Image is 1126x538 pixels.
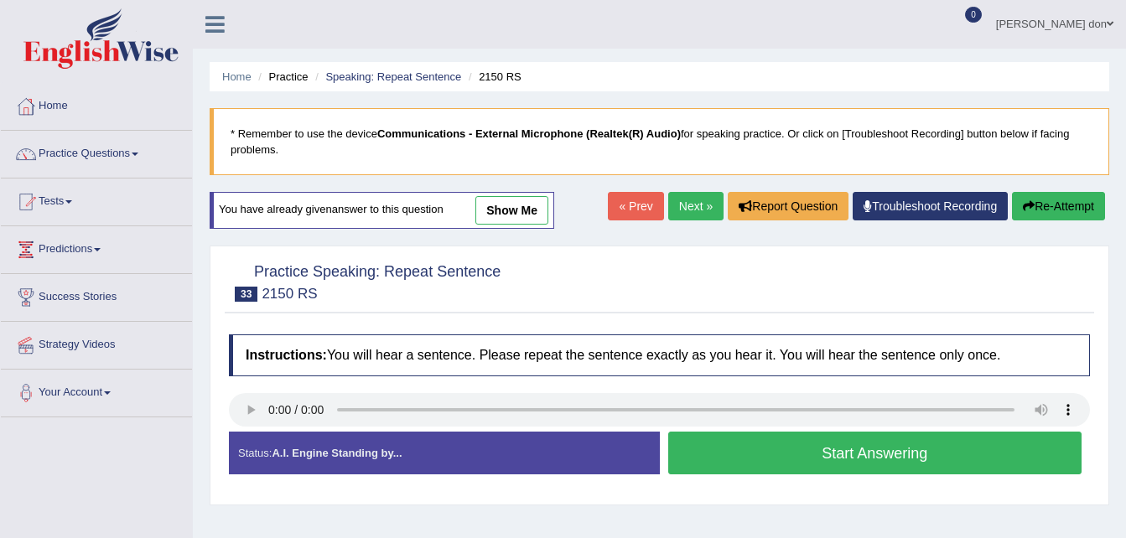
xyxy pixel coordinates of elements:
strong: A.I. Engine Standing by... [272,447,402,459]
a: Predictions [1,226,192,268]
b: Communications - External Microphone (Realtek(R) Audio) [377,127,681,140]
span: 33 [235,287,257,302]
div: Status: [229,432,660,474]
a: show me [475,196,548,225]
a: Success Stories [1,274,192,316]
span: 0 [965,7,982,23]
h4: You will hear a sentence. Please repeat the sentence exactly as you hear it. You will hear the se... [229,334,1090,376]
small: 2150 RS [262,286,317,302]
button: Report Question [728,192,848,220]
a: Speaking: Repeat Sentence [325,70,461,83]
h2: Practice Speaking: Repeat Sentence [229,260,501,302]
a: Home [1,83,192,125]
button: Start Answering [668,432,1082,474]
b: Instructions: [246,348,327,362]
blockquote: * Remember to use the device for speaking practice. Or click on [Troubleshoot Recording] button b... [210,108,1109,175]
a: Tests [1,178,192,220]
div: You have already given answer to this question [210,192,554,229]
a: Your Account [1,370,192,411]
a: Troubleshoot Recording [853,192,1008,220]
button: Re-Attempt [1012,192,1105,220]
a: Next » [668,192,724,220]
a: Strategy Videos [1,322,192,364]
a: Home [222,70,252,83]
a: « Prev [608,192,663,220]
li: Practice [254,69,308,85]
a: Practice Questions [1,131,192,173]
li: 2150 RS [464,69,521,85]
